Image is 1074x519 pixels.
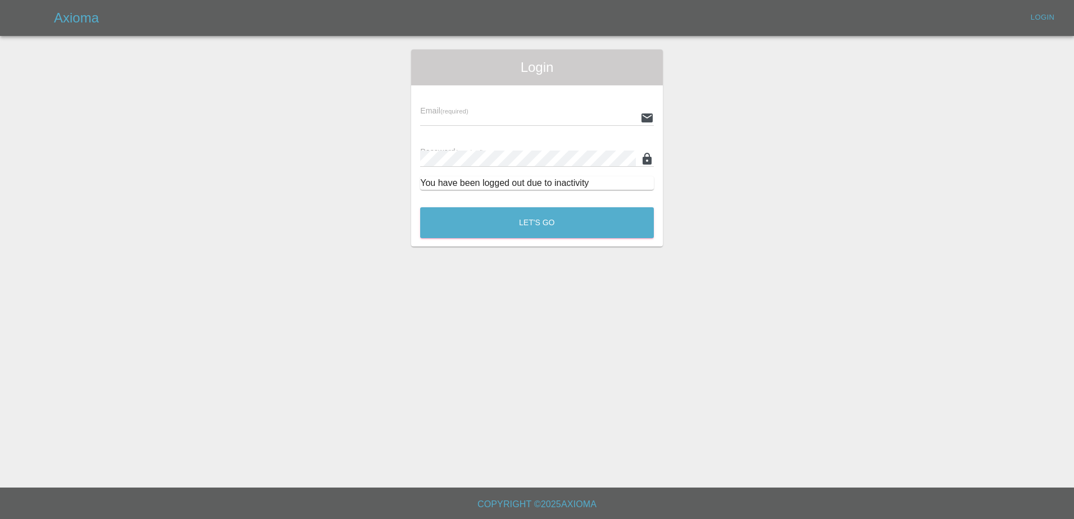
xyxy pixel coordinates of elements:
div: You have been logged out due to inactivity [420,176,654,190]
h6: Copyright © 2025 Axioma [9,497,1065,512]
a: Login [1025,9,1061,26]
span: Password [420,147,483,156]
button: Let's Go [420,207,654,238]
small: (required) [456,149,484,156]
span: Email [420,106,468,115]
h5: Axioma [54,9,99,27]
small: (required) [440,108,468,115]
span: Login [420,58,654,76]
